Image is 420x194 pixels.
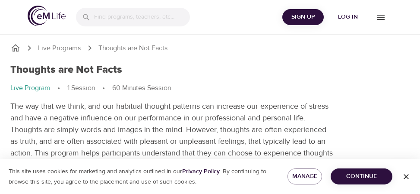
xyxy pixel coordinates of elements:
h1: Thoughts are Not Facts [10,64,122,76]
span: Manage [294,171,315,182]
a: Live Programs [38,43,81,53]
p: Live Program [10,83,50,93]
p: The way that we think, and our habitual thought patterns can increase our experience of stress an... [10,100,334,182]
button: Manage [287,168,322,184]
input: Find programs, teachers, etc... [94,8,190,26]
p: 60 Minutes Session [112,83,171,93]
button: menu [369,5,392,29]
button: Sign Up [282,9,324,25]
button: Continue [331,168,392,184]
button: Log in [327,9,369,25]
nav: breadcrumb [10,83,410,94]
p: Thoughts are Not Facts [98,43,168,53]
nav: breadcrumb [10,43,410,53]
p: 1 Session [67,83,95,93]
span: Log in [331,12,365,23]
span: Continue [338,171,385,182]
span: Sign Up [286,12,320,23]
img: logo [28,6,66,26]
a: Privacy Policy [182,168,220,175]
